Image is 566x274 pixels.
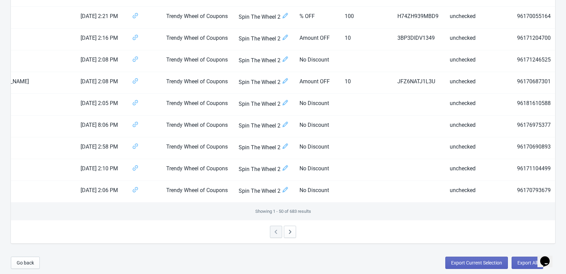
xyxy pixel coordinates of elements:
[339,29,392,50] td: 10
[75,137,126,159] td: [DATE] 2:58 PM
[512,29,556,50] td: 96171204700
[294,181,339,203] td: No Discount
[11,203,555,220] div: Showing 1 - 50 of 683 results
[392,72,444,94] td: JFZ6NATJ1L3U
[75,116,126,137] td: [DATE] 8:06 PM
[444,116,512,137] td: unchecked
[239,143,289,152] span: Spin The Wheel 2
[451,260,502,266] span: Export Current Selection
[294,72,339,94] td: Amount OFF
[239,34,289,43] span: Spin The Wheel 2
[512,50,556,72] td: 96171246525
[512,94,556,116] td: 96181610588
[444,137,512,159] td: unchecked
[75,50,126,72] td: [DATE] 2:08 PM
[161,29,233,50] td: Trendy Wheel of Coupons
[294,94,339,116] td: No Discount
[392,7,444,29] td: H74ZH939MBD9
[75,7,126,29] td: [DATE] 2:21 PM
[339,7,392,29] td: 100
[239,56,289,65] span: Spin The Wheel 2
[161,7,233,29] td: Trendy Wheel of Coupons
[239,165,289,174] span: Spin The Wheel 2
[239,186,289,195] span: Spin The Wheel 2
[444,29,512,50] td: unchecked
[444,50,512,72] td: unchecked
[294,116,339,137] td: No Discount
[161,137,233,159] td: Trendy Wheel of Coupons
[75,72,126,94] td: [DATE] 2:08 PM
[294,50,339,72] td: No Discount
[444,72,512,94] td: unchecked
[444,159,512,181] td: unchecked
[512,7,556,29] td: 96170055164
[161,181,233,203] td: Trendy Wheel of Coupons
[512,181,556,203] td: 96170793679
[392,29,444,50] td: 3BP3DIDV1349
[17,260,34,266] span: Go back
[517,260,537,266] span: Export All
[161,50,233,72] td: Trendy Wheel of Coupons
[339,72,392,94] td: 10
[512,137,556,159] td: 96170690893
[294,137,339,159] td: No Discount
[512,116,556,137] td: 96176975377
[537,247,559,267] iframe: chat widget
[512,257,543,269] button: Export All
[294,7,339,29] td: % OFF
[75,29,126,50] td: [DATE] 2:16 PM
[444,94,512,116] td: unchecked
[239,12,289,21] span: Spin The Wheel 2
[445,257,508,269] button: Export Current Selection
[75,94,126,116] td: [DATE] 2:05 PM
[161,94,233,116] td: Trendy Wheel of Coupons
[161,116,233,137] td: Trendy Wheel of Coupons
[512,159,556,181] td: 96171104499
[444,181,512,203] td: unchecked
[75,159,126,181] td: [DATE] 2:10 PM
[239,78,289,87] span: Spin The Wheel 2
[161,159,233,181] td: Trendy Wheel of Coupons
[75,181,126,203] td: [DATE] 2:06 PM
[239,99,289,108] span: Spin The Wheel 2
[161,72,233,94] td: Trendy Wheel of Coupons
[444,7,512,29] td: unchecked
[239,121,289,130] span: Spin The Wheel 2
[294,29,339,50] td: Amount OFF
[11,257,40,269] button: Go back
[294,159,339,181] td: No Discount
[512,72,556,94] td: 96170687301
